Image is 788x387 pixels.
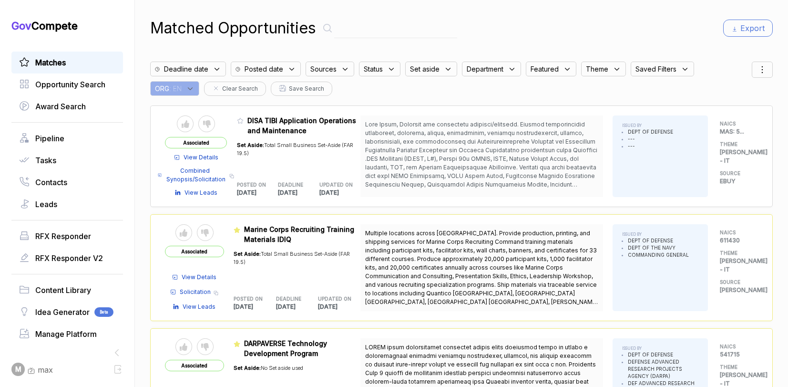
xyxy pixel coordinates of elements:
[234,295,261,303] h5: POSTED ON
[184,153,218,162] span: View Details
[720,177,758,186] p: EBUY
[164,64,208,74] span: Deadline date
[234,365,261,371] span: Set Aside:
[170,288,211,296] a: Solicitation
[364,64,383,74] span: Status
[182,273,216,282] span: View Details
[365,230,598,314] span: Multiple locations across [GEOGRAPHIC_DATA]. Provide production, printing, and shipping services ...
[169,84,182,94] span: : EN
[35,230,91,242] span: RFX Responder
[720,250,758,257] h5: THEME
[204,82,266,96] button: Clear Search
[720,229,758,236] h5: NAICS
[720,141,758,148] h5: THEME
[410,64,440,74] span: Set aside
[720,120,758,127] h5: NAICS
[165,137,227,148] span: Associated
[628,237,689,244] li: DEPT OF DEFENSE
[318,303,360,311] p: [DATE]
[319,181,346,188] h5: UPDATED ON
[247,116,356,135] span: DISA TIBI Application Operations and Maintenance
[234,251,350,265] span: Total Small Business Set-Aside (FAR 19.5)
[635,64,676,74] span: Saved Filters
[720,286,758,294] p: [PERSON_NAME]
[276,295,303,303] h5: DEADLINE
[310,64,337,74] span: Sources
[35,177,67,188] span: Contacts
[35,306,90,318] span: Idea Generator
[720,257,758,274] p: [PERSON_NAME] - IT
[278,181,304,188] h5: DEADLINE
[19,199,115,210] a: Leads
[278,188,319,197] p: [DATE]
[271,82,332,96] button: Save Search
[11,19,123,32] h1: Compete
[319,188,361,197] p: [DATE]
[365,121,597,257] span: Lore Ipsum, Dolorsit ame consectetu adipisci/elitsedd. Eiusmod temporincidid utlaboreet, dolorema...
[184,188,217,197] span: View Leads
[19,79,115,90] a: Opportunity Search
[622,231,689,237] h5: ISSUED BY
[237,181,263,188] h5: POSTED ON
[723,20,773,37] button: Export
[35,133,64,144] span: Pipeline
[35,252,103,264] span: RFX Responder V2
[234,251,261,257] span: Set Aside:
[720,170,758,177] h5: SOURCE
[19,133,115,144] a: Pipeline
[628,244,689,251] li: DEPT OF THE NAVY
[628,251,689,259] li: COMMANDING GENERAL
[19,252,115,264] a: RFX Responder V2
[720,343,758,350] h5: NAICS
[720,128,744,135] span: MAS: 5 ...
[35,284,91,296] span: Content Library
[276,303,318,311] p: [DATE]
[35,101,86,112] span: Award Search
[622,345,698,351] h5: ISSUED BY
[628,143,673,150] li: ---
[244,225,354,243] span: Marine Corps Recruiting Training Materials IDIQ
[35,57,66,68] span: Matches
[586,64,608,74] span: Theme
[628,128,673,136] li: DEPT OF DEFENSE
[244,339,327,357] span: DARPAVERSE Technology Development Program
[19,57,115,68] a: Matches
[180,288,211,296] span: Solicitation
[11,20,31,32] span: Gov
[222,84,258,93] span: Clear Search
[183,303,215,311] span: View Leads
[531,64,559,74] span: Featured
[165,360,224,371] span: Associated
[289,84,324,93] span: Save Search
[237,142,353,157] span: Total Small Business Set-Aside (FAR 19.5)
[150,17,316,40] h1: Matched Opportunities
[628,136,673,143] li: ---
[318,295,345,303] h5: UPDATED ON
[35,79,105,90] span: Opportunity Search
[19,177,115,188] a: Contacts
[19,306,115,318] a: Idea GeneratorBeta
[155,84,169,94] span: ORG
[628,351,698,358] li: DEPT OF DEFENSE
[245,64,283,74] span: Posted date
[35,328,97,340] span: Manage Platform
[35,199,57,210] span: Leads
[720,279,758,286] h5: SOURCE
[234,303,276,311] p: [DATE]
[720,148,758,165] p: [PERSON_NAME] - IT
[19,155,115,166] a: Tasks
[165,167,226,184] span: Combined Synopsis/Solicitation
[19,284,115,296] a: Content Library
[237,142,264,148] span: Set Aside:
[158,167,226,184] a: Combined Synopsis/Solicitation
[720,350,758,359] p: 541715
[622,123,673,128] h5: ISSUED BY
[720,364,758,371] h5: THEME
[94,307,113,317] span: Beta
[19,101,115,112] a: Award Search
[19,230,115,242] a: RFX Responder
[19,328,115,340] a: Manage Platform
[38,364,53,376] span: max
[237,188,278,197] p: [DATE]
[467,64,503,74] span: Department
